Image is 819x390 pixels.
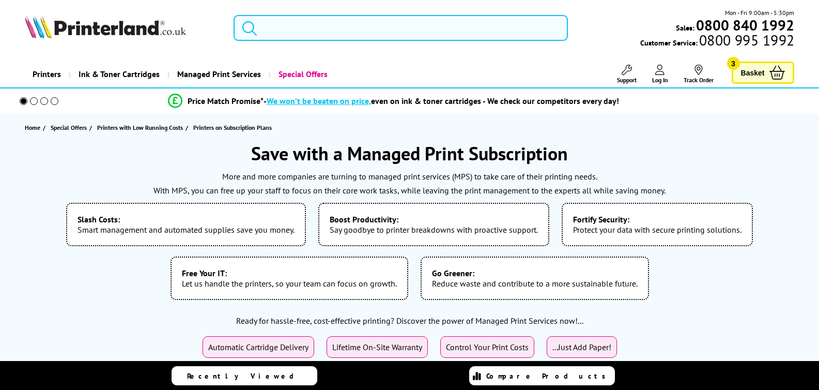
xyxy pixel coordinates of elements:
[732,62,795,84] a: Basket 3
[78,214,295,224] b: Slash Costs:
[562,203,753,246] li: Protect your data with secure printing solutions.
[267,96,371,106] span: We won’t be beaten on price,
[330,214,538,224] b: Boost Productivity:
[10,170,809,184] p: More and more companies are turning to managed print services (MPS) to take care of their printin...
[97,122,186,133] a: Printers with Low Running Costs
[421,257,649,300] li: Reduce waste and contribute to a more sustainable future.
[79,61,160,87] span: Ink & Toner Cartridges
[694,20,794,30] a: 0800 840 1992
[10,316,809,326] div: Ready for hassle-free, cost-effective printing? Discover the power of Managed Print Services now!...
[676,23,694,33] span: Sales:
[573,214,741,224] b: Fortify Security:
[171,257,408,300] li: Let us handle the printers, so your team can focus on growth.
[698,35,794,45] span: 0800 995 1992
[69,61,167,87] a: Ink & Toner Cartridges
[51,122,87,133] span: Special Offers
[486,371,611,381] span: Compare Products
[193,124,272,131] span: Printers on Subscription Plans
[432,268,638,278] b: Go Greener:
[25,61,69,87] a: Printers
[10,184,809,198] p: With MPS, you can free up your staff to focus on their core work tasks, while leaving the print m...
[332,342,422,352] span: Lifetime On-Site Warranty
[469,366,615,385] a: Compare Products
[652,65,668,84] a: Log In
[552,342,611,352] span: ...Just Add Paper!
[640,35,794,48] span: Customer Service:
[652,76,668,84] span: Log In
[51,122,89,133] a: Special Offers
[97,122,183,133] span: Printers with Low Running Costs
[167,61,269,87] a: Managed Print Services
[696,16,794,35] b: 0800 840 1992
[5,92,781,110] li: modal_Promise
[684,65,714,84] a: Track Order
[617,76,637,84] span: Support
[446,342,529,352] span: Control Your Print Costs
[741,66,765,80] span: Basket
[188,96,264,106] span: Price Match Promise*
[727,57,740,70] span: 3
[172,366,317,385] a: Recently Viewed
[187,371,304,381] span: Recently Viewed
[725,8,794,18] span: Mon - Fri 9:00am - 5:30pm
[25,122,43,133] a: Home
[617,65,637,84] a: Support
[25,16,221,40] a: Printerland Logo
[10,141,809,166] h1: Save with a Managed Print Subscription
[25,16,186,38] img: Printerland Logo
[208,342,308,352] span: Automatic Cartridge Delivery
[182,268,397,278] b: Free Your IT:
[264,96,619,106] div: - even on ink & toner cartridges - We check our competitors every day!
[269,61,335,87] a: Special Offers
[318,203,549,246] li: Say goodbye to printer breakdowns with proactive support.
[66,203,306,246] li: Smart management and automated supplies save you money.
